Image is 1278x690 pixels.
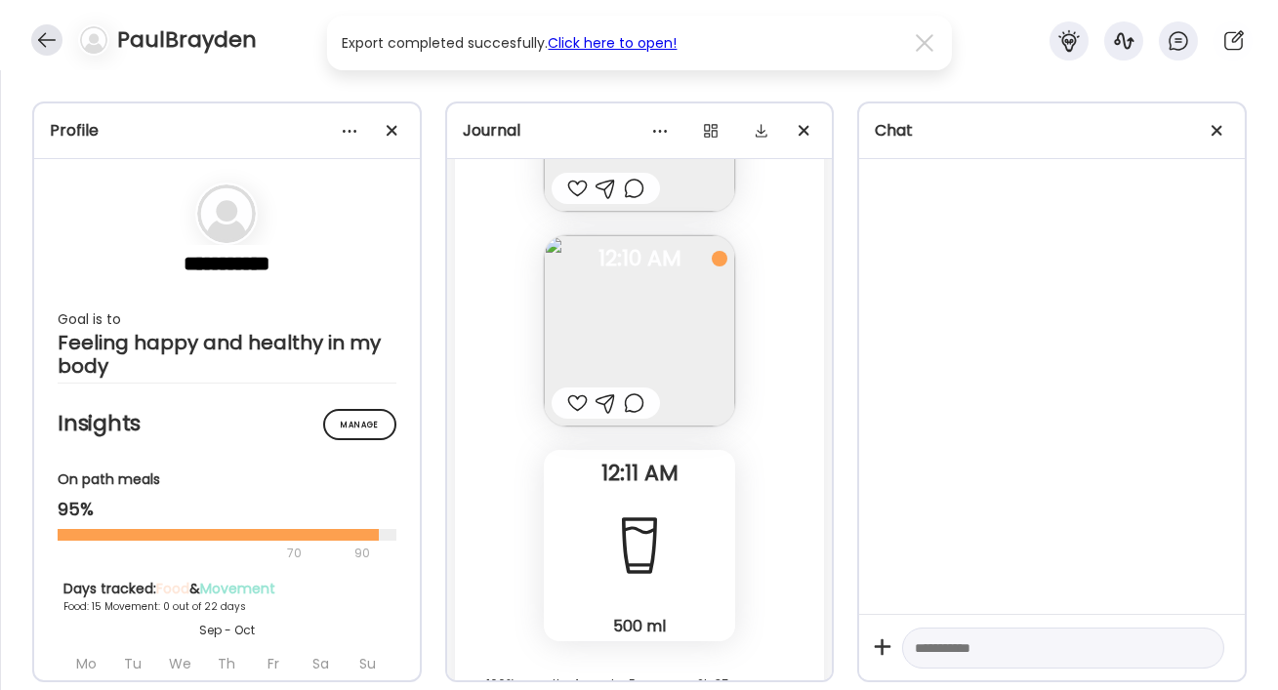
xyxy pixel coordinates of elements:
span: 12:11 AM [544,465,735,482]
div: Th [205,647,248,680]
img: images%2FV1qzwTS9N1SvZbp3wSgTYDvEwJF3%2FywkiyqLTAOKch7JYJd3F%2FPm5DZN7H7YHa9Ddp6zl4_240 [544,235,735,426]
div: Goal is to [58,307,396,331]
div: Mo [64,647,107,680]
a: Click here to open! [549,33,678,53]
span: Food [156,579,189,598]
div: Tu [111,647,154,680]
div: Export completed succesfully. [343,31,905,55]
div: Sep - Oct [63,622,390,639]
img: bg-avatar-default.svg [80,26,107,54]
div: Chat [875,119,1229,142]
h4: PaulBrayden [117,24,257,56]
div: Journal [463,119,817,142]
div: Manage [323,409,396,440]
div: We [158,647,201,680]
div: Days tracked: & [63,579,390,599]
h2: Insights [58,409,396,438]
div: 70 [58,542,349,565]
div: Fr [252,647,295,680]
div: Profile [50,119,404,142]
div: Food: 15 Movement: 0 out of 22 days [63,599,390,614]
div: Sa [299,647,342,680]
div: 90 [352,542,372,565]
div: Su [346,647,389,680]
img: bg-avatar-default.svg [197,184,256,243]
div: Feeling happy and healthy in my body [58,331,396,378]
span: Movement [200,579,275,598]
div: 95% [58,498,396,521]
div: On path meals [58,469,396,490]
div: 500 ml [552,616,727,636]
span: 12:10 AM [544,250,735,267]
